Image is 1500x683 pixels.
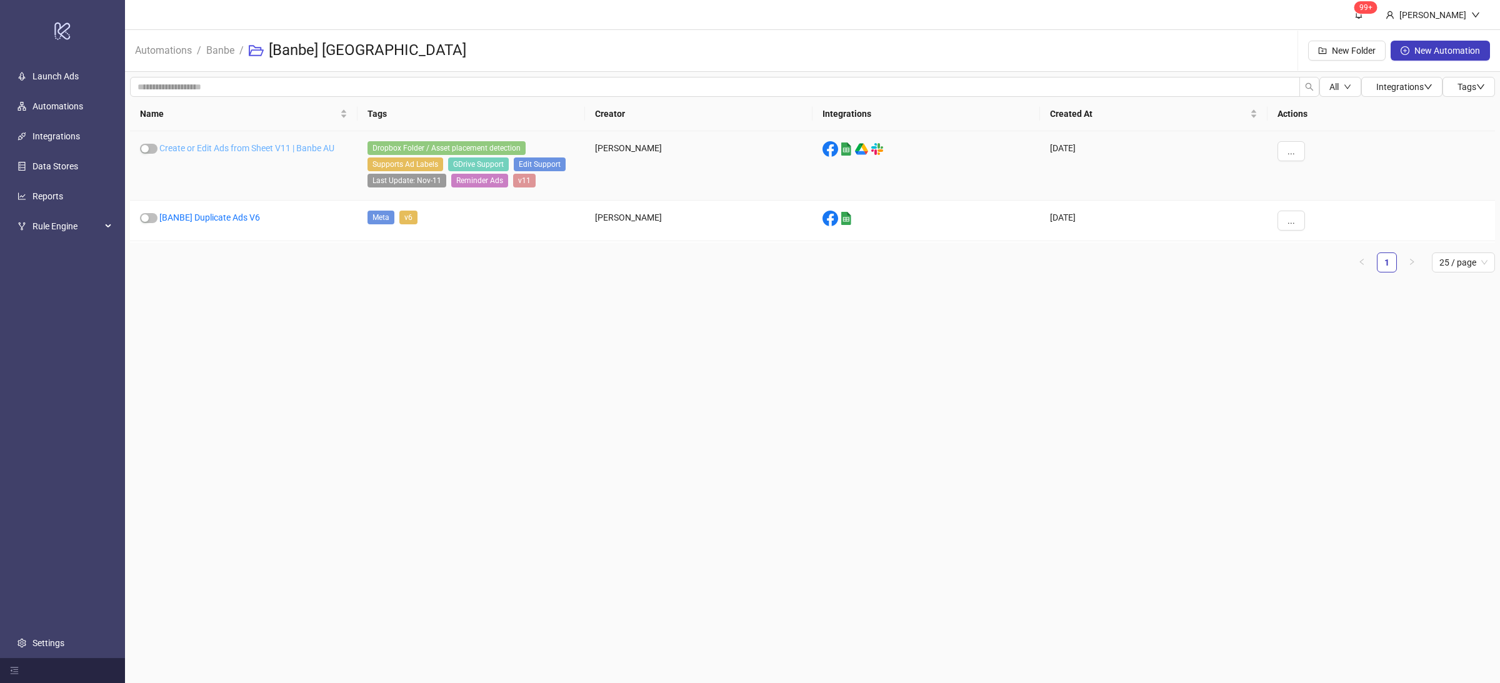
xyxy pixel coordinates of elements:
span: down [1471,11,1480,19]
th: Creator [585,97,812,131]
th: Name [130,97,357,131]
div: [PERSON_NAME] [585,201,812,241]
a: 1 [1377,253,1396,272]
button: New Automation [1391,41,1490,61]
span: Name [140,107,337,121]
span: v6 [399,211,417,224]
span: ... [1287,216,1295,226]
span: New Folder [1332,46,1376,56]
button: Integrationsdown [1361,77,1442,97]
h3: [Banbe] [GEOGRAPHIC_DATA] [269,41,466,61]
span: Integrations [1376,82,1432,92]
button: Alldown [1319,77,1361,97]
span: menu-fold [10,666,19,675]
span: Tags [1457,82,1485,92]
span: Rule Engine [32,214,101,239]
th: Integrations [812,97,1040,131]
span: folder-add [1318,46,1327,55]
span: Created At [1050,107,1247,121]
span: down [1476,82,1485,91]
button: New Folder [1308,41,1386,61]
li: / [239,31,244,71]
span: bell [1354,10,1363,19]
a: Launch Ads [32,71,79,81]
button: left [1352,252,1372,272]
span: down [1424,82,1432,91]
li: / [197,31,201,71]
span: All [1329,82,1339,92]
button: right [1402,252,1422,272]
a: Integrations [32,131,80,141]
span: Reminder Ads [451,174,508,187]
span: fork [17,222,26,231]
span: ... [1287,146,1295,156]
a: Automations [32,101,83,111]
span: right [1408,258,1416,266]
a: Create or Edit Ads from Sheet V11 | Banbe AU [159,143,334,153]
button: ... [1277,211,1305,231]
button: ... [1277,141,1305,161]
div: [PERSON_NAME] [585,131,812,201]
th: Tags [357,97,585,131]
span: Meta [367,211,394,224]
a: Data Stores [32,161,78,171]
a: Automations [132,42,194,56]
span: search [1305,82,1314,91]
a: Reports [32,191,63,201]
span: left [1358,258,1366,266]
span: v11 [513,174,536,187]
span: user [1386,11,1394,19]
th: Actions [1267,97,1495,131]
a: Banbe [204,42,237,56]
span: Supports Ad Labels [367,157,443,171]
button: Tagsdown [1442,77,1495,97]
span: 25 / page [1439,253,1487,272]
div: [PERSON_NAME] [1394,8,1471,22]
div: [DATE] [1040,201,1267,241]
div: [DATE] [1040,131,1267,201]
span: folder-open [249,43,264,58]
li: 1 [1377,252,1397,272]
span: New Automation [1414,46,1480,56]
span: plus-circle [1401,46,1409,55]
a: Settings [32,638,64,648]
sup: 1530 [1354,1,1377,14]
span: Edit Support [514,157,566,171]
span: GDrive Support [448,157,509,171]
div: Page Size [1432,252,1495,272]
th: Created At [1040,97,1267,131]
a: [BANBE] Duplicate Ads V6 [159,212,260,222]
span: Dropbox Folder / Asset placement detection [367,141,526,155]
li: Next Page [1402,252,1422,272]
span: down [1344,83,1351,91]
li: Previous Page [1352,252,1372,272]
span: Last Update: Nov-11 [367,174,446,187]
